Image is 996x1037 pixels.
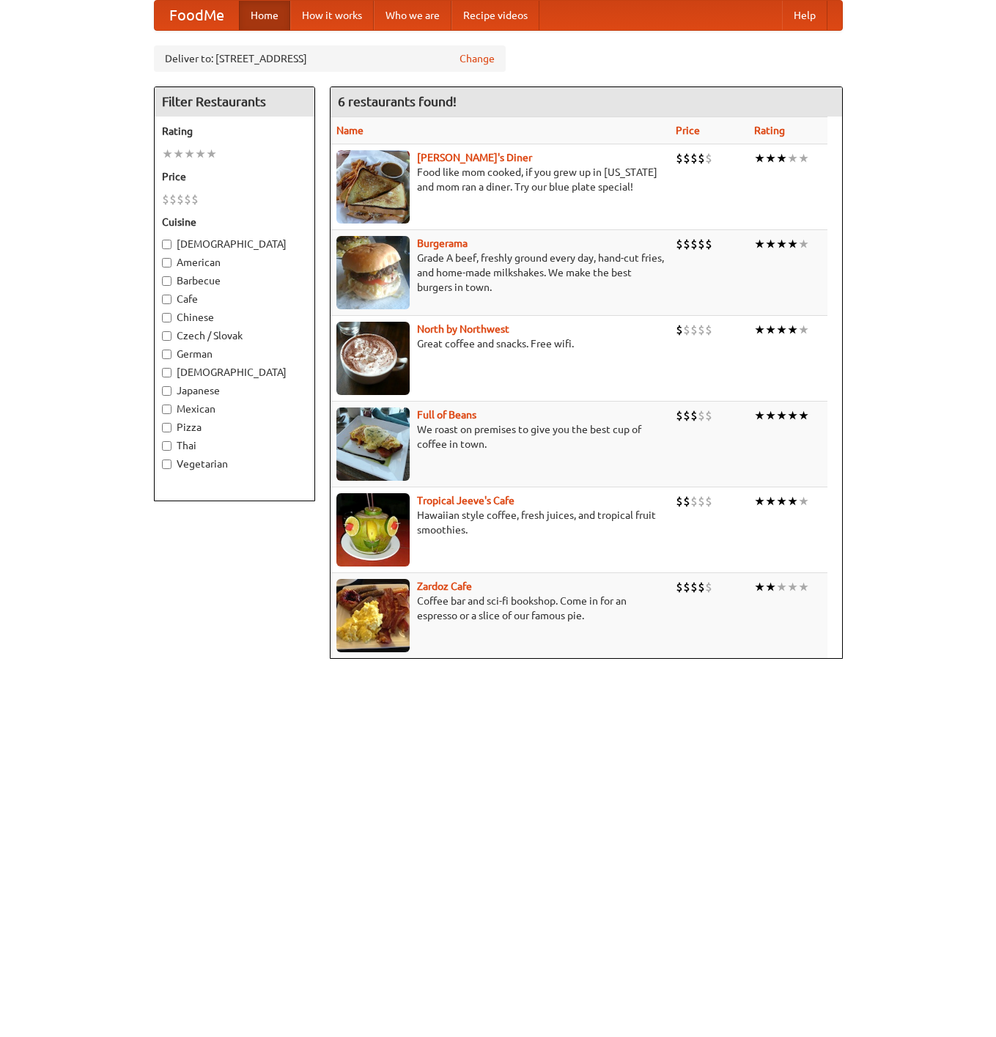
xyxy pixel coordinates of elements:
[162,383,307,398] label: Japanese
[162,460,171,469] input: Vegetarian
[154,45,506,72] div: Deliver to: [STREET_ADDRESS]
[162,255,307,270] label: American
[698,493,705,509] li: $
[162,441,171,451] input: Thai
[787,322,798,338] li: ★
[336,322,410,395] img: north.jpg
[162,365,307,380] label: [DEMOGRAPHIC_DATA]
[173,146,184,162] li: ★
[798,236,809,252] li: ★
[776,236,787,252] li: ★
[417,323,509,335] a: North by Northwest
[798,493,809,509] li: ★
[698,579,705,595] li: $
[765,322,776,338] li: ★
[417,495,514,506] a: Tropical Jeeve's Cafe
[776,493,787,509] li: ★
[336,236,410,309] img: burgerama.jpg
[798,407,809,424] li: ★
[690,236,698,252] li: $
[162,350,171,359] input: German
[787,493,798,509] li: ★
[676,236,683,252] li: $
[690,407,698,424] li: $
[676,150,683,166] li: $
[417,237,468,249] a: Burgerama
[162,169,307,184] h5: Price
[162,328,307,343] label: Czech / Slovak
[155,1,239,30] a: FoodMe
[162,191,169,207] li: $
[683,322,690,338] li: $
[290,1,374,30] a: How it works
[460,51,495,66] a: Change
[776,407,787,424] li: ★
[754,579,765,595] li: ★
[162,295,171,304] input: Cafe
[162,438,307,453] label: Thai
[798,150,809,166] li: ★
[698,236,705,252] li: $
[162,405,171,414] input: Mexican
[417,152,532,163] a: [PERSON_NAME]'s Diner
[162,258,171,267] input: American
[754,322,765,338] li: ★
[239,1,290,30] a: Home
[162,146,173,162] li: ★
[184,146,195,162] li: ★
[162,292,307,306] label: Cafe
[162,240,171,249] input: [DEMOGRAPHIC_DATA]
[690,579,698,595] li: $
[338,95,457,108] ng-pluralize: 6 restaurants found!
[417,580,472,592] a: Zardoz Cafe
[676,407,683,424] li: $
[417,409,476,421] a: Full of Beans
[754,407,765,424] li: ★
[787,236,798,252] li: ★
[162,313,171,322] input: Chinese
[336,422,664,451] p: We roast on premises to give you the best cup of coffee in town.
[698,150,705,166] li: $
[683,493,690,509] li: $
[705,322,712,338] li: $
[683,150,690,166] li: $
[798,579,809,595] li: ★
[765,493,776,509] li: ★
[787,407,798,424] li: ★
[754,236,765,252] li: ★
[184,191,191,207] li: $
[162,124,307,139] h5: Rating
[787,579,798,595] li: ★
[206,146,217,162] li: ★
[162,368,171,377] input: [DEMOGRAPHIC_DATA]
[336,579,410,652] img: zardoz.jpg
[162,402,307,416] label: Mexican
[676,579,683,595] li: $
[336,150,410,224] img: sallys.jpg
[765,407,776,424] li: ★
[782,1,827,30] a: Help
[336,508,664,537] p: Hawaiian style coffee, fresh juices, and tropical fruit smoothies.
[683,407,690,424] li: $
[162,331,171,341] input: Czech / Slovak
[765,236,776,252] li: ★
[336,336,664,351] p: Great coffee and snacks. Free wifi.
[162,310,307,325] label: Chinese
[765,150,776,166] li: ★
[676,322,683,338] li: $
[374,1,451,30] a: Who we are
[698,407,705,424] li: $
[162,457,307,471] label: Vegetarian
[690,150,698,166] li: $
[754,150,765,166] li: ★
[798,322,809,338] li: ★
[705,493,712,509] li: $
[451,1,539,30] a: Recipe videos
[683,579,690,595] li: $
[690,493,698,509] li: $
[162,237,307,251] label: [DEMOGRAPHIC_DATA]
